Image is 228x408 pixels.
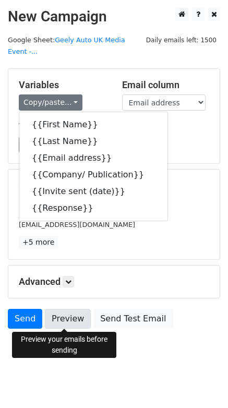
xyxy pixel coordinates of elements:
iframe: Chat Widget [176,358,228,408]
h5: Advanced [19,276,209,287]
a: Send [8,309,42,329]
a: {{Last Name}} [19,133,167,150]
a: {{Email address}} [19,150,167,166]
span: Daily emails left: 1500 [142,34,220,46]
a: +5 more [19,236,58,249]
a: Send Test Email [93,309,173,329]
small: Google Sheet: [8,36,125,56]
a: Daily emails left: 1500 [142,36,220,44]
small: [EMAIL_ADDRESS][DOMAIN_NAME] [19,221,135,229]
div: Preview your emails before sending [12,332,116,358]
h5: Variables [19,79,106,91]
a: Copy/paste... [19,94,82,111]
a: {{First Name}} [19,116,167,133]
a: {{Response}} [19,200,167,217]
a: {{Invite sent (date)}} [19,183,167,200]
a: {{Company/ Publication}} [19,166,167,183]
h2: New Campaign [8,8,220,26]
a: Geely Auto UK Media Event -... [8,36,125,56]
h5: Email column [122,79,210,91]
a: Preview [45,309,91,329]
